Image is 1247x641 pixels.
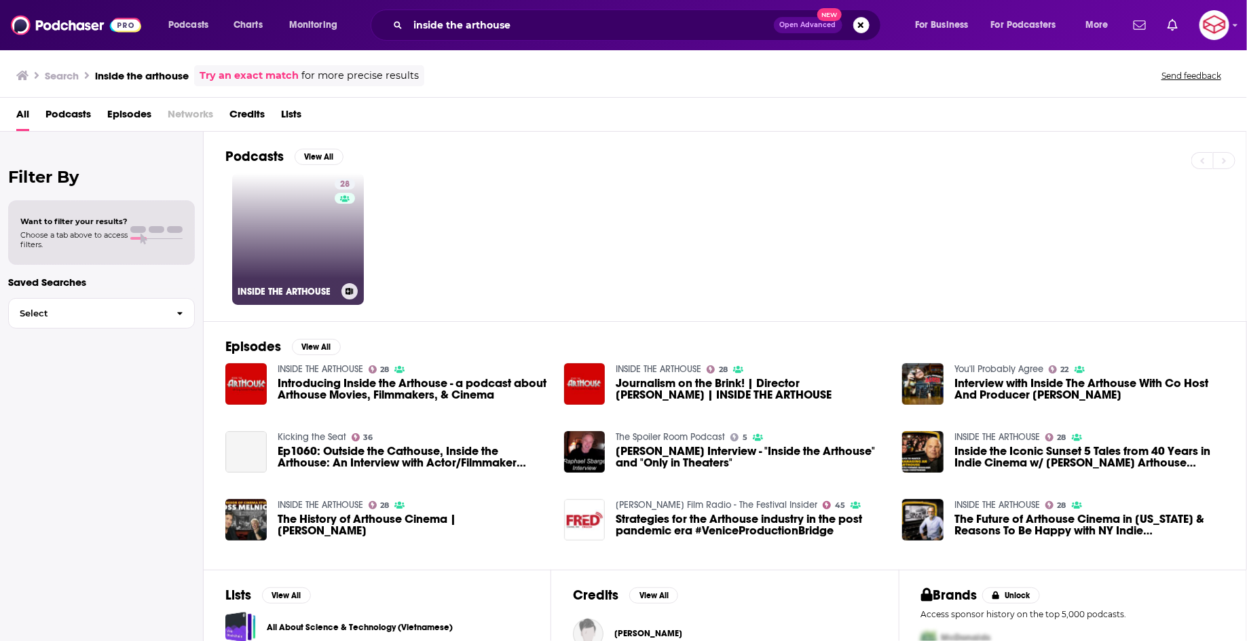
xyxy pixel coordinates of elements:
[278,499,363,511] a: INSIDE THE ARTHOUSE
[11,12,141,38] img: Podchaser - Follow, Share and Rate Podcasts
[902,431,944,473] img: Inside the Iconic Sunset 5 Tales from 40 Years in Indie Cinema w/ Roger Christensen Arthouse History
[906,14,986,36] button: open menu
[616,378,886,401] span: Journalism on the Brink! | Director [PERSON_NAME] | INSIDE THE ARTHOUSE
[774,17,842,33] button: Open AdvancedNew
[616,513,886,536] a: Strategies for the Arthouse industry in the post pandemic era #VeniceProductionBridge
[1199,10,1229,40] img: User Profile
[921,609,1225,619] p: Access sponsor history on the top 5,000 podcasts.
[921,587,978,604] h2: Brands
[45,69,79,82] h3: Search
[234,16,263,35] span: Charts
[614,628,682,639] a: Ian Pirner
[564,499,606,541] img: Strategies for the Arthouse industry in the post pandemic era #VeniceProductionBridge
[719,367,728,373] span: 28
[225,14,271,36] a: Charts
[278,431,346,443] a: Kicking the Seat
[295,149,343,165] button: View All
[954,445,1225,469] a: Inside the Iconic Sunset 5 Tales from 40 Years in Indie Cinema w/ Roger Christensen Arthouse History
[408,14,774,36] input: Search podcasts, credits, & more...
[229,103,265,131] a: Credits
[982,587,1040,604] button: Unlock
[278,378,548,401] a: Introducing Inside the Arthouse - a podcast about Arthouse Movies, Filmmakers, & Cinema
[564,363,606,405] img: Journalism on the Brink! | Director Rick Goldsmith | INSIDE THE ARTHOUSE
[8,276,195,289] p: Saved Searches
[281,103,301,131] a: Lists
[384,10,894,41] div: Search podcasts, credits, & more...
[369,501,390,509] a: 28
[262,587,311,604] button: View All
[380,367,389,373] span: 28
[954,513,1225,536] span: The Future of Arthouse Cinema in [US_STATE] & Reasons To Be Happy with NY Indie [PERSON_NAME]
[954,499,1040,511] a: INSIDE THE ARTHOUSE
[45,103,91,131] a: Podcasts
[278,445,548,469] span: Ep1060: Outside the Cathouse, Inside the Arthouse: An Interview with Actor/Filmmaker [PERSON_NAME]!
[20,217,128,226] span: Want to filter your results?
[982,14,1076,36] button: open menu
[232,173,364,305] a: 28INSIDE THE ARTHOUSE
[835,502,845,509] span: 45
[107,103,151,131] a: Episodes
[267,620,453,635] a: All About Science & Technology (Vietnamese)
[616,431,725,443] a: The Spoiler Room Podcast
[1058,502,1066,509] span: 28
[1199,10,1229,40] span: Logged in as callista
[573,587,678,604] a: CreditsView All
[225,148,284,165] h2: Podcasts
[954,513,1225,536] a: The Future of Arthouse Cinema in New York & Reasons To Be Happy with NY Indie Guy Ira Deutchman
[954,378,1225,401] span: Interview with Inside The Arthouse With Co Host And Producer [PERSON_NAME]
[1157,70,1225,81] button: Send feedback
[616,499,817,511] a: Fred Film Radio - The Festival Insider
[1058,435,1066,441] span: 28
[369,365,390,373] a: 28
[1199,10,1229,40] button: Show profile menu
[278,513,548,536] a: The History of Arthouse Cinema | Ross Melnick
[823,501,845,509] a: 45
[238,286,336,297] h3: INSIDE THE ARTHOUSE
[1061,367,1069,373] span: 22
[225,499,267,541] a: The History of Arthouse Cinema | Ross Melnick
[902,363,944,405] img: Interview with Inside The Arthouse With Co Host And Producer Raphael Sbarge
[159,14,226,36] button: open menu
[564,431,606,473] img: Raphael Sbarge Interview - "Inside the Arthouse" and "Only in Theaters"
[363,435,373,441] span: 36
[20,230,128,249] span: Choose a tab above to access filters.
[335,179,355,189] a: 28
[954,445,1225,469] span: Inside the Iconic Sunset 5 Tales from 40 Years in Indie Cinema w/ [PERSON_NAME] Arthouse History
[225,148,343,165] a: PodcastsView All
[200,68,299,84] a: Try an exact match
[614,628,682,639] span: [PERSON_NAME]
[616,445,886,469] span: [PERSON_NAME] Interview - "Inside the Arthouse" and "Only in Theaters"
[954,431,1040,443] a: INSIDE THE ARTHOUSE
[9,309,166,318] span: Select
[8,167,195,187] h2: Filter By
[616,363,701,375] a: INSIDE THE ARTHOUSE
[278,363,363,375] a: INSIDE THE ARTHOUSE
[278,513,548,536] span: The History of Arthouse Cinema | [PERSON_NAME]
[225,338,341,355] a: EpisodesView All
[225,587,311,604] a: ListsView All
[16,103,29,131] a: All
[352,433,373,441] a: 36
[730,433,747,441] a: 5
[817,8,842,21] span: New
[616,445,886,469] a: Raphael Sbarge Interview - "Inside the Arthouse" and "Only in Theaters"
[1045,501,1066,509] a: 28
[1049,365,1069,373] a: 22
[289,16,337,35] span: Monitoring
[280,14,355,36] button: open menu
[902,499,944,541] img: The Future of Arthouse Cinema in New York & Reasons To Be Happy with NY Indie Guy Ira Deutchman
[301,68,419,84] span: for more precise results
[1128,14,1151,37] a: Show notifications dropdown
[95,69,189,82] h3: inside the arthouse
[1045,433,1066,441] a: 28
[1085,16,1109,35] span: More
[380,502,389,509] span: 28
[278,445,548,469] a: Ep1060: Outside the Cathouse, Inside the Arthouse: An Interview with Actor/Filmmaker Raphael Sbarge!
